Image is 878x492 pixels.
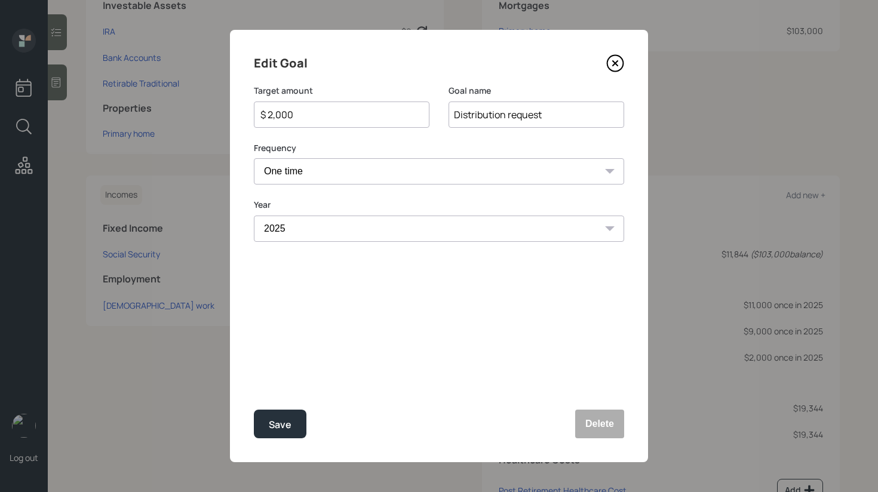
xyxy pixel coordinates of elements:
div: Save [269,417,291,433]
label: Goal name [449,85,624,97]
label: Frequency [254,142,624,154]
button: Delete [575,410,624,438]
label: Target amount [254,85,429,97]
label: Year [254,199,624,211]
h4: Edit Goal [254,54,308,73]
button: Save [254,410,306,438]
